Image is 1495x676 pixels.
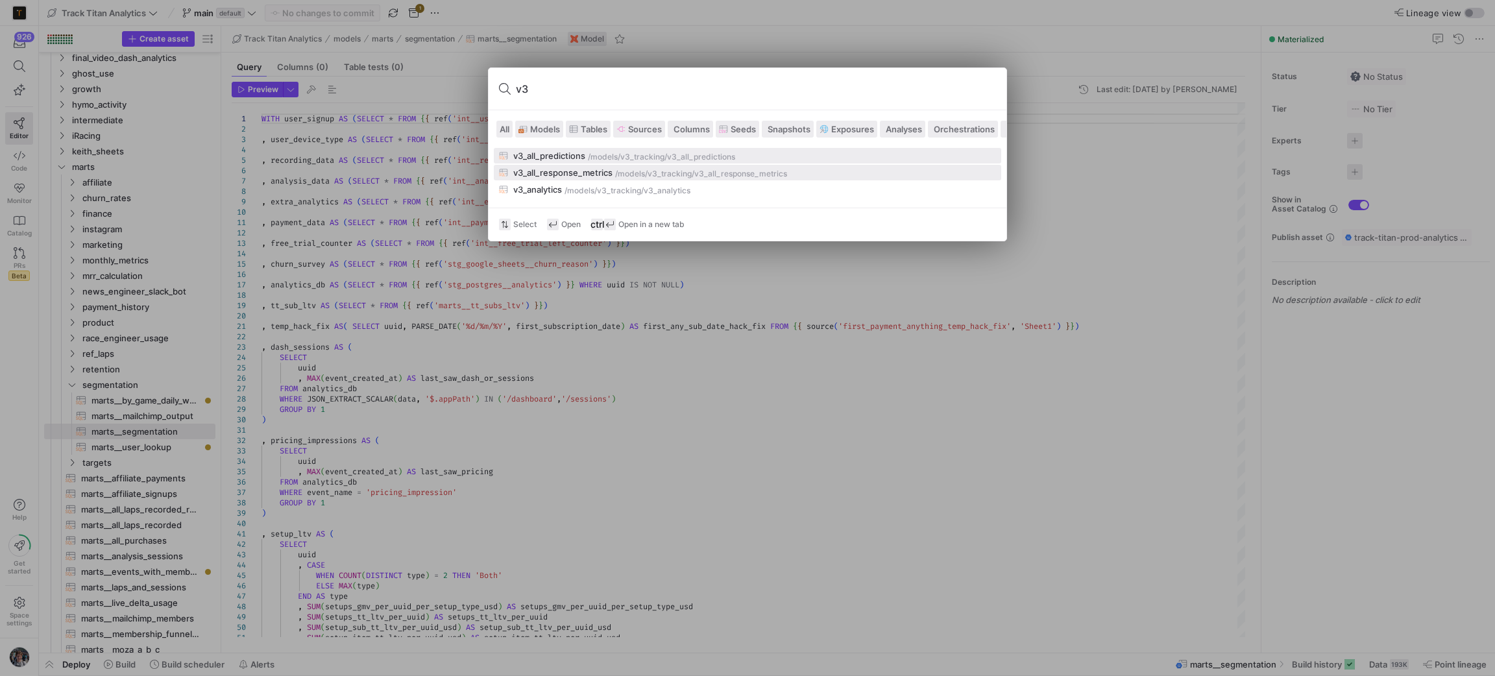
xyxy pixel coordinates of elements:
div: /v3_all_response_metrics [692,169,787,178]
button: Orchestrations [928,121,998,138]
button: Columns [668,121,713,138]
span: All [500,124,509,134]
input: Search or run a command [516,78,996,99]
span: Models [530,124,560,134]
div: /models/ [588,152,620,162]
div: v3_analytics [513,184,562,195]
span: Columns [674,124,710,134]
div: v3_all_response_metrics [513,167,613,178]
div: /models/ [565,186,597,195]
div: v3_tracking [648,169,692,178]
button: Seeds [716,121,759,138]
button: Sources [613,121,665,138]
div: Select [499,219,537,230]
span: Sources [628,124,662,134]
div: /v3_all_predictions [664,152,735,162]
div: v3_all_predictions [513,151,585,161]
span: ctrl [591,219,603,230]
span: Seeds [731,124,756,134]
button: Tables [566,121,611,138]
button: All [496,121,513,138]
span: Snapshots [768,124,810,134]
button: Alerts [1001,121,1034,138]
span: Tables [581,124,607,134]
button: Analyses [880,121,925,138]
span: Analyses [886,124,922,134]
button: Snapshots [762,121,814,138]
div: /models/ [615,169,648,178]
span: Exposures [831,124,874,134]
button: Exposures [816,121,877,138]
div: v3_tracking [620,152,664,162]
button: Models [515,121,563,138]
div: Open [547,219,581,230]
div: v3_tracking [597,186,641,195]
div: /v3_analytics [641,186,690,195]
div: Open in a new tab [591,219,685,230]
span: Orchestrations [934,124,995,134]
